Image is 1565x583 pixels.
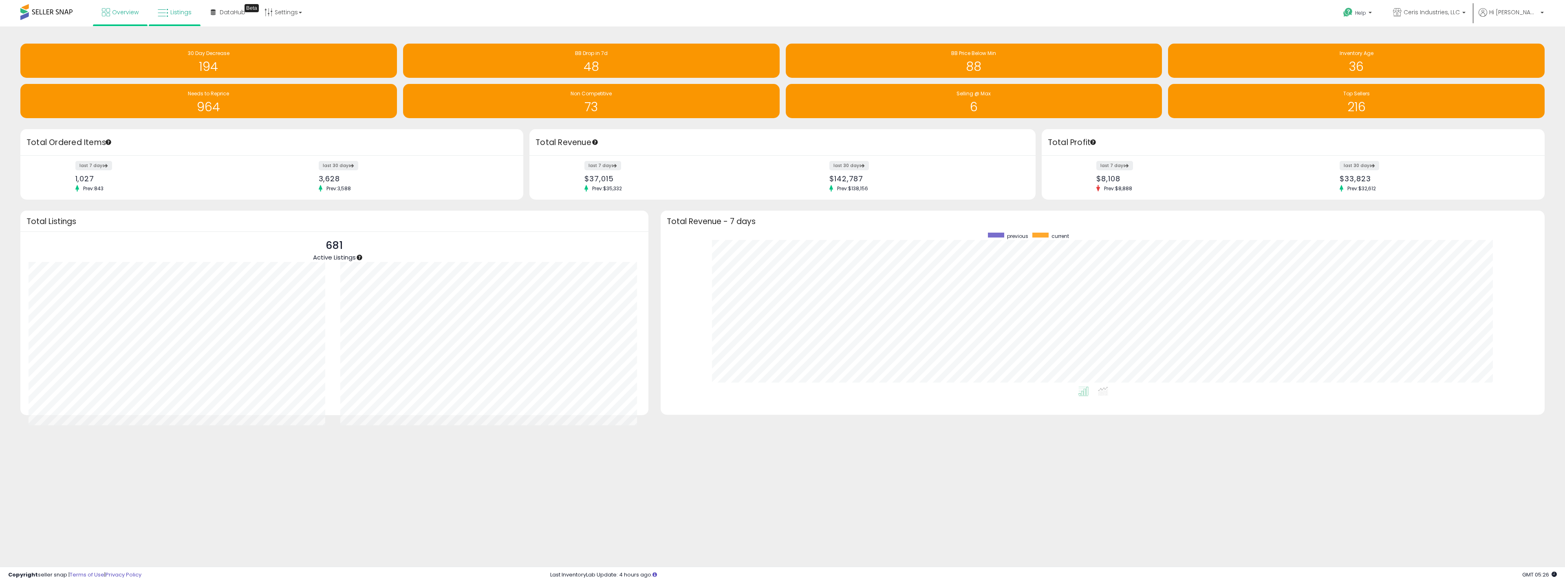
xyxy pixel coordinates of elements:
[20,84,397,118] a: Needs to Reprice 964
[1172,100,1541,114] h1: 216
[829,174,1021,183] div: $142,787
[105,139,112,146] div: Tooltip anchor
[26,218,642,224] h3: Total Listings
[951,50,996,57] span: BB Price Below Min
[319,174,509,183] div: 3,628
[829,161,869,170] label: last 30 days
[786,84,1162,118] a: Selling @ Max 6
[313,238,356,253] p: 681
[20,44,397,78] a: 30 Day Decrease 194
[313,253,356,262] span: Active Listings
[790,100,1158,114] h1: 6
[1340,50,1373,57] span: Inventory Age
[1096,161,1133,170] label: last 7 days
[24,100,393,114] h1: 964
[1343,185,1380,192] span: Prev: $32,612
[1404,8,1460,16] span: Ceris Industries, LLC
[1096,174,1287,183] div: $8,108
[1343,7,1353,18] i: Get Help
[1048,137,1539,148] h3: Total Profit
[170,8,192,16] span: Listings
[26,137,517,148] h3: Total Ordered Items
[786,44,1162,78] a: BB Price Below Min 88
[322,185,355,192] span: Prev: 3,588
[584,174,776,183] div: $37,015
[220,8,245,16] span: DataHub
[188,50,229,57] span: 30 Day Decrease
[667,218,1539,224] h3: Total Revenue - 7 days
[1168,44,1545,78] a: Inventory Age 36
[1337,1,1380,26] a: Help
[1007,233,1028,240] span: previous
[24,60,393,73] h1: 194
[575,50,608,57] span: BB Drop in 7d
[957,90,991,97] span: Selling @ Max
[1489,8,1538,16] span: Hi [PERSON_NAME]
[356,254,363,261] div: Tooltip anchor
[407,100,776,114] h1: 73
[112,8,139,16] span: Overview
[584,161,621,170] label: last 7 days
[536,137,1029,148] h3: Total Revenue
[245,4,259,12] div: Tooltip anchor
[319,161,358,170] label: last 30 days
[1355,9,1366,16] span: Help
[1168,84,1545,118] a: Top Sellers 216
[1100,185,1136,192] span: Prev: $8,888
[1172,60,1541,73] h1: 36
[188,90,229,97] span: Needs to Reprice
[75,161,112,170] label: last 7 days
[571,90,612,97] span: Non Competitive
[588,185,626,192] span: Prev: $35,332
[75,174,266,183] div: 1,027
[403,84,780,118] a: Non Competitive 73
[790,60,1158,73] h1: 88
[403,44,780,78] a: BB Drop in 7d 48
[79,185,108,192] span: Prev: 843
[407,60,776,73] h1: 48
[1340,174,1530,183] div: $33,823
[833,185,872,192] span: Prev: $138,156
[1479,8,1544,26] a: Hi [PERSON_NAME]
[1343,90,1370,97] span: Top Sellers
[1051,233,1069,240] span: current
[591,139,599,146] div: Tooltip anchor
[1089,139,1097,146] div: Tooltip anchor
[1340,161,1379,170] label: last 30 days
